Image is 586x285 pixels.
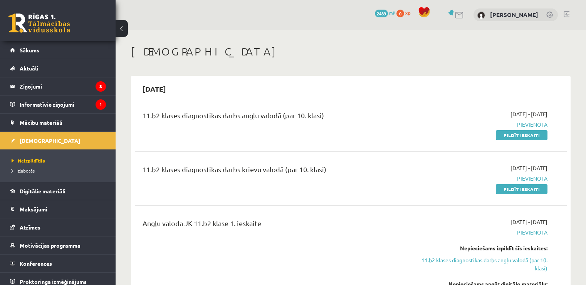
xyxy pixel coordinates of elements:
span: Mācību materiāli [20,119,62,126]
a: Digitālie materiāli [10,182,106,200]
i: 1 [96,99,106,110]
a: Mācību materiāli [10,114,106,131]
span: xp [405,10,410,16]
a: 11.b2 klases diagnostikas darbs angļu valodā (par 10. klasi) [420,256,547,272]
span: [DATE] - [DATE] [510,164,547,172]
legend: Informatīvie ziņojumi [20,96,106,113]
span: Pievienota [420,121,547,129]
span: Konferences [20,260,52,267]
a: Informatīvie ziņojumi1 [10,96,106,113]
a: Neizpildītās [12,157,108,164]
a: Atzīmes [10,218,106,236]
h1: [DEMOGRAPHIC_DATA] [131,45,571,58]
span: 2489 [375,10,388,17]
span: Sākums [20,47,39,54]
span: Pievienota [420,228,547,236]
a: Pildīt ieskaiti [496,184,547,194]
span: mP [389,10,395,16]
legend: Ziņojumi [20,77,106,95]
a: 2489 mP [375,10,395,16]
div: 11.b2 klases diagnostikas darbs angļu valodā (par 10. klasi) [143,110,409,124]
h2: [DATE] [135,80,174,98]
div: Nepieciešams izpildīt šīs ieskaites: [420,244,547,252]
div: 11.b2 klases diagnostikas darbs krievu valodā (par 10. klasi) [143,164,409,178]
a: Pildīt ieskaiti [496,130,547,140]
span: Pievienota [420,174,547,183]
a: Sākums [10,41,106,59]
a: Motivācijas programma [10,236,106,254]
a: Konferences [10,255,106,272]
span: [DATE] - [DATE] [510,110,547,118]
a: Maksājumi [10,200,106,218]
span: Digitālie materiāli [20,188,65,194]
a: Aktuāli [10,59,106,77]
span: [DEMOGRAPHIC_DATA] [20,137,80,144]
i: 3 [96,81,106,92]
legend: Maksājumi [20,200,106,218]
a: [PERSON_NAME] [490,11,538,18]
span: Motivācijas programma [20,242,81,249]
a: Ziņojumi3 [10,77,106,95]
div: Angļu valoda JK 11.b2 klase 1. ieskaite [143,218,409,232]
a: 0 xp [396,10,414,16]
span: Atzīmes [20,224,40,231]
span: Izlabotās [12,168,35,174]
span: [DATE] - [DATE] [510,218,547,226]
a: Izlabotās [12,167,108,174]
span: Neizpildītās [12,158,45,164]
a: Rīgas 1. Tālmācības vidusskola [8,13,70,33]
a: [DEMOGRAPHIC_DATA] [10,132,106,149]
span: 0 [396,10,404,17]
span: Proktoringa izmēģinājums [20,278,87,285]
img: Jekaterina Larkina [477,12,485,19]
span: Aktuāli [20,65,38,72]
